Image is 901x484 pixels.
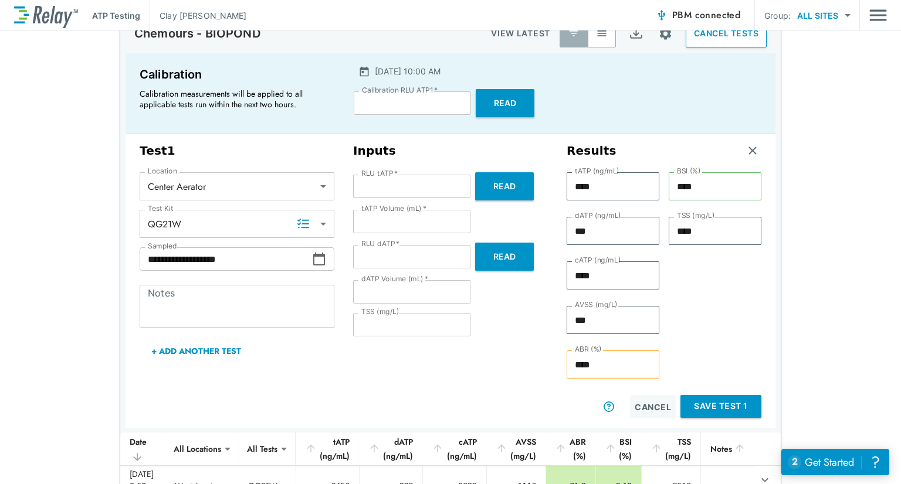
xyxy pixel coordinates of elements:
[575,167,619,175] label: tATP (ng/mL)
[869,4,887,26] img: Drawer Icon
[148,167,177,175] label: Location
[764,9,791,22] p: Group:
[596,28,608,39] img: View All
[432,435,476,463] div: cATP (ng/mL)
[656,9,668,21] img: Connected Icon
[672,7,740,23] span: PBM
[869,4,887,26] button: Main menu
[567,144,617,158] h3: Results
[475,243,534,271] button: Read
[148,242,177,250] label: Sampled
[120,432,165,466] th: Date
[239,437,286,461] div: All Tests
[575,212,621,220] label: dATP (ng/mL)
[140,175,334,198] div: Center Aerator
[677,167,701,175] label: BSI (%)
[375,65,441,77] p: [DATE] 10:00 AM
[361,204,426,213] label: tATP Volume (mL)
[361,308,399,316] label: TSS (mg/L)
[358,66,370,77] img: Calender Icon
[140,337,253,365] button: + Add Another Test
[353,144,548,158] h3: Inputs
[476,89,534,117] button: Read
[622,19,650,47] button: Export
[677,212,715,220] label: TSS (mg/L)
[475,172,534,200] button: Read
[134,26,260,40] p: Chemours - BIOPOND
[650,18,681,49] button: Site setup
[651,435,691,463] div: TSS (mg/L)
[747,145,758,156] img: Remove
[568,28,580,39] img: Latest
[140,88,327,110] p: Calibration measurements will be applied to all applicable tests run within the next two hours.
[361,169,398,178] label: RLU tATP
[680,395,761,418] button: Save Test 1
[160,9,246,22] p: Clay [PERSON_NAME]
[368,435,413,463] div: dATP (ng/mL)
[92,9,140,22] p: ATP Testing
[605,435,632,463] div: BSI (%)
[695,8,741,22] span: connected
[658,26,673,41] img: Settings Icon
[148,204,174,213] label: Test Kit
[362,86,438,94] label: Calibration RLU ATP1
[305,435,350,463] div: tATP (ng/mL)
[575,301,618,309] label: AVSS (mg/L)
[14,3,78,28] img: LuminUltra Relay
[629,26,643,41] img: Export Icon
[781,449,889,475] iframe: Resource center
[361,275,428,283] label: dATP Volume (mL)
[361,240,399,248] label: RLU dATP
[140,212,334,236] div: QG21W
[491,26,550,40] p: VIEW LATEST
[651,4,745,27] button: PBM connected
[140,247,312,271] input: Choose date, selected date is Oct 15, 2025
[496,435,536,463] div: AVSS (mg/L)
[710,442,746,456] div: Notes
[630,395,676,418] button: Cancel
[575,256,621,264] label: cATP (ng/mL)
[140,144,334,158] h3: Test 1
[575,345,602,353] label: ABR (%)
[140,65,333,84] p: Calibration
[165,437,229,461] div: All Locations
[555,435,586,463] div: ABR (%)
[686,19,767,47] button: CANCEL TESTS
